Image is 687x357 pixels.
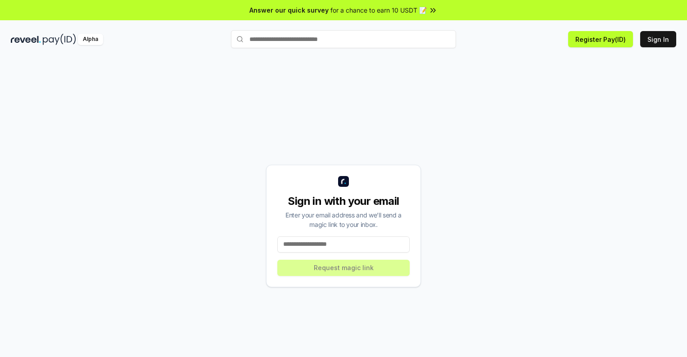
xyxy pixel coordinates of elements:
span: for a chance to earn 10 USDT 📝 [330,5,427,15]
div: Sign in with your email [277,194,410,208]
img: reveel_dark [11,34,41,45]
img: pay_id [43,34,76,45]
span: Answer our quick survey [249,5,329,15]
div: Alpha [78,34,103,45]
button: Register Pay(ID) [568,31,633,47]
button: Sign In [640,31,676,47]
img: logo_small [338,176,349,187]
div: Enter your email address and we’ll send a magic link to your inbox. [277,210,410,229]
